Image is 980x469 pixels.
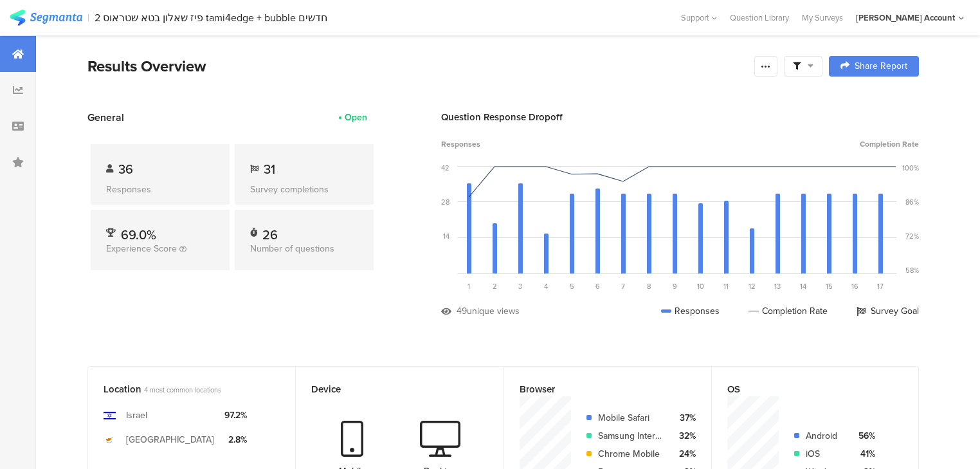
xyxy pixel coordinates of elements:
span: 4 most common locations [144,385,221,395]
span: General [87,110,124,125]
div: 72% [905,231,919,241]
div: Samsung Internet [598,429,663,443]
div: 97.2% [224,409,247,422]
span: 6 [595,281,600,291]
div: 2.8% [224,433,247,446]
img: segmanta logo [10,10,82,26]
div: Android [806,429,842,443]
div: 28 [441,197,449,207]
div: OS [727,382,882,396]
span: 14 [800,281,806,291]
div: 24% [673,447,696,461]
div: unique views [467,304,520,318]
span: Completion Rate [860,138,919,150]
div: Completion Rate [749,304,828,318]
span: 36 [118,160,133,179]
span: 8 [647,281,651,291]
span: 3 [518,281,522,291]
span: 7 [621,281,625,291]
div: Israel [126,409,147,422]
div: iOS [806,447,842,461]
div: Responses [661,304,720,318]
div: 86% [905,197,919,207]
div: Device [311,382,466,396]
div: Open [345,111,367,124]
span: 9 [673,281,677,291]
span: 2 [493,281,497,291]
span: 4 [544,281,548,291]
div: Responses [106,183,214,196]
div: 100% [902,163,919,173]
div: 37% [673,411,696,425]
div: Survey Goal [857,304,919,318]
div: 2 פיז שאלון בטא שטראוס tami4edge + bubble חדשים [95,12,327,24]
span: Experience Score [106,242,177,255]
span: 31 [264,160,275,179]
div: Browser [520,382,675,396]
div: 14 [443,231,449,241]
div: 42 [441,163,449,173]
div: Survey completions [250,183,358,196]
span: 17 [877,281,884,291]
div: Location [104,382,259,396]
div: [GEOGRAPHIC_DATA] [126,433,214,446]
div: Results Overview [87,55,748,78]
span: 10 [697,281,704,291]
span: 69.0% [121,225,156,244]
span: 16 [851,281,858,291]
span: Responses [441,138,480,150]
div: 49 [457,304,467,318]
span: 12 [749,281,756,291]
div: Support [681,8,717,28]
a: Question Library [723,12,795,24]
div: Mobile Safari [598,411,663,425]
a: My Surveys [795,12,849,24]
div: [PERSON_NAME] Account [856,12,955,24]
div: 56% [853,429,875,443]
span: Share Report [855,62,907,71]
div: Chrome Mobile [598,447,663,461]
div: 58% [905,265,919,275]
div: 26 [262,225,278,238]
span: 13 [774,281,781,291]
div: 32% [673,429,696,443]
div: Question Response Dropoff [441,110,919,124]
span: 5 [570,281,574,291]
span: 11 [723,281,729,291]
span: 15 [826,281,833,291]
div: 41% [853,447,875,461]
span: 1 [467,281,470,291]
div: | [87,10,89,25]
span: Number of questions [250,242,334,255]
